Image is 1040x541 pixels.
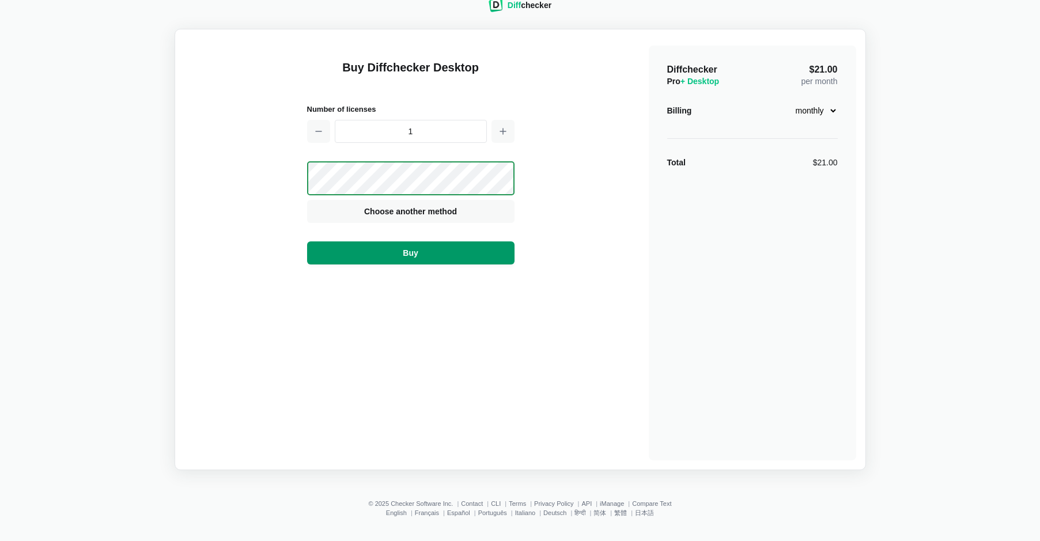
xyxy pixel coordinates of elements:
[508,1,521,10] span: Diff
[614,509,627,516] a: 繁體
[600,500,624,507] a: iManage
[415,509,439,516] a: Français
[386,509,407,516] a: English
[667,65,717,74] span: Diffchecker
[307,241,515,264] button: Buy
[632,500,671,507] a: Compare Text
[593,509,606,516] a: 简体
[362,206,459,217] span: Choose another method
[813,157,838,168] div: $21.00
[667,77,720,86] span: Pro
[680,77,719,86] span: + Desktop
[635,509,654,516] a: 日本語
[489,5,551,14] a: Diffchecker logoDiffchecker
[667,158,686,167] strong: Total
[667,105,692,116] div: Billing
[447,509,470,516] a: Español
[307,103,515,115] h2: Number of licenses
[491,500,501,507] a: CLI
[307,59,515,89] h1: Buy Diffchecker Desktop
[574,509,585,516] a: हिन्दी
[400,247,420,259] span: Buy
[478,509,507,516] a: Português
[581,500,592,507] a: API
[461,500,483,507] a: Contact
[368,500,461,507] li: © 2025 Checker Software Inc.
[307,200,515,223] button: Choose another method
[810,65,838,74] span: $21.00
[543,509,566,516] a: Deutsch
[801,64,837,87] div: per month
[509,500,526,507] a: Terms
[515,509,535,516] a: Italiano
[534,500,573,507] a: Privacy Policy
[335,120,487,143] input: 1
